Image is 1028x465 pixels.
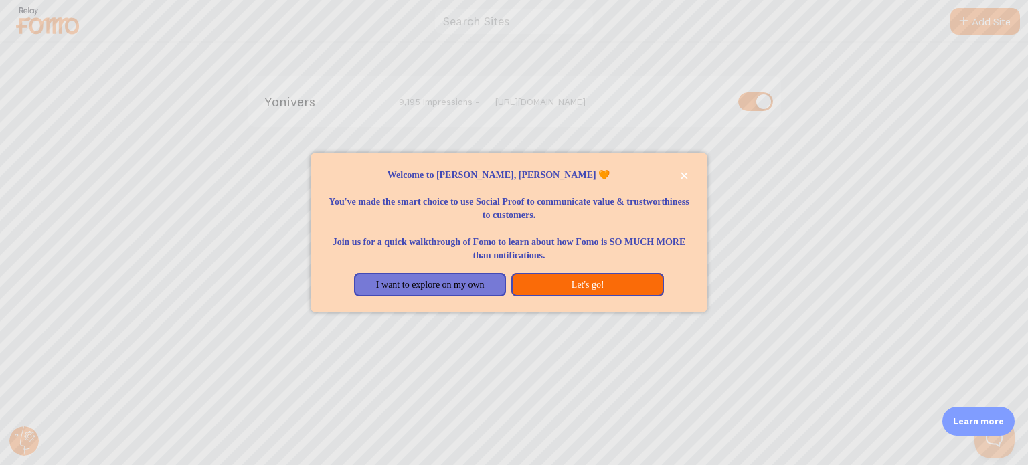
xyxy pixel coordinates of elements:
p: Welcome to [PERSON_NAME], [PERSON_NAME] 🧡 [327,169,691,182]
div: Welcome to Fomo, Valerie Abecassis 🧡You&amp;#39;ve made the smart choice to use Social Proof to c... [311,153,707,313]
button: close, [677,169,691,183]
p: Join us for a quick walkthrough of Fomo to learn about how Fomo is SO MUCH MORE than notifications. [327,222,691,262]
button: Let's go! [511,273,663,297]
button: I want to explore on my own [354,273,506,297]
div: Learn more [942,407,1015,436]
p: Learn more [953,415,1004,428]
p: You've made the smart choice to use Social Proof to communicate value & trustworthiness to custom... [327,182,691,222]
